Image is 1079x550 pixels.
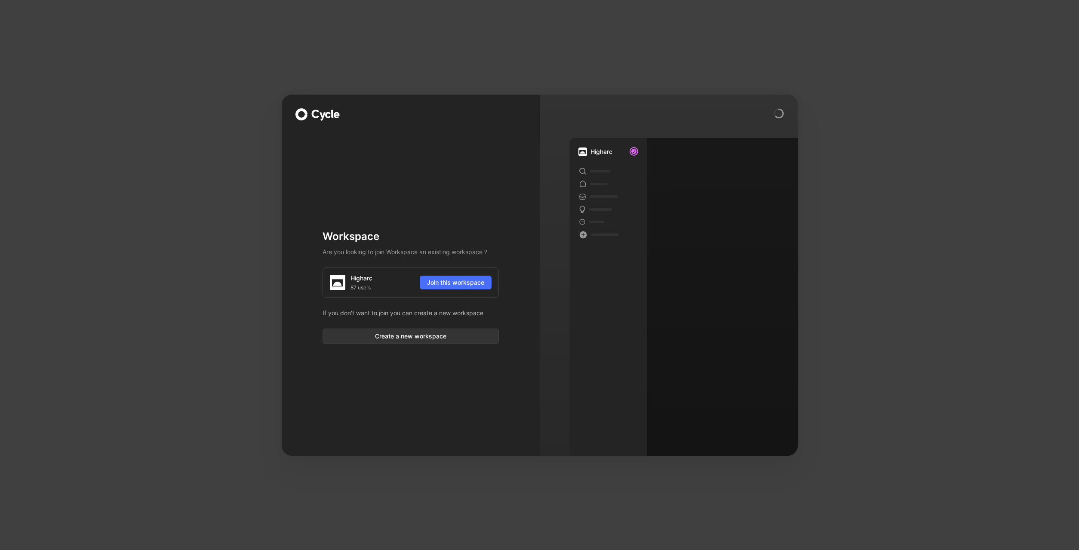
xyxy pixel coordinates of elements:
div: Higharc [350,273,372,283]
div: Higharc [590,147,612,157]
span: 87 users [350,283,371,292]
div: J [630,148,637,155]
img: b940a1d2-4804-47b2-868e-906a14883392.png [578,147,587,156]
h1: Workspace [323,230,499,243]
img: logo [330,275,345,290]
h2: Are you looking to join Workspace an existing workspace ? [323,247,499,257]
span: Join this workspace [427,277,484,288]
button: Create a new workspace [323,329,499,344]
p: If you don't want to join you can create a new workspace [323,308,499,318]
button: Join this workspace [420,276,492,289]
span: Create a new workspace [330,331,492,341]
